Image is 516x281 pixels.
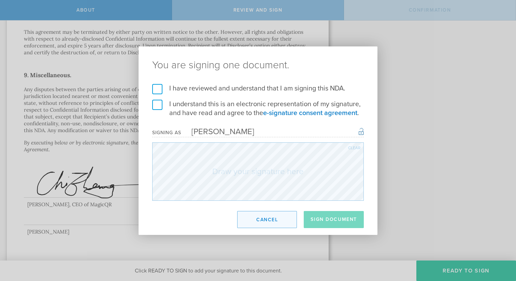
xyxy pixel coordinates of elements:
button: Cancel [237,211,297,228]
ng-pluralize: You are signing one document. [152,60,364,70]
div: [PERSON_NAME] [181,127,254,137]
a: e-signature consent agreement [263,109,357,117]
label: I have reviewed and understand that I am signing this NDA. [152,84,364,93]
button: Sign Document [304,211,364,228]
label: I understand this is an electronic representation of my signature, and have read and agree to the . [152,100,364,117]
div: Signing as [152,130,181,136]
iframe: Chat Widget [482,228,516,261]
